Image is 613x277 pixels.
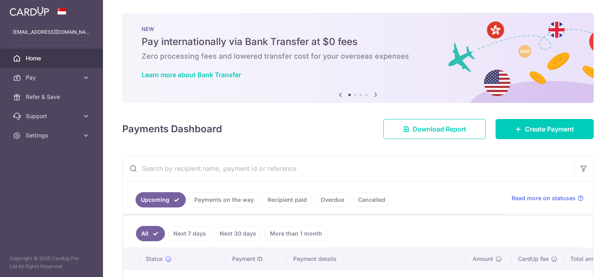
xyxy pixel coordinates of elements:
[413,124,466,134] span: Download Report
[262,192,312,207] a: Recipient paid
[142,71,241,79] a: Learn more about Bank Transfer
[525,124,574,134] span: Create Payment
[518,255,549,263] span: CardUp fee
[26,131,79,140] span: Settings
[122,13,594,103] img: Bank transfer banner
[26,54,79,62] span: Home
[570,255,597,263] span: Total amt.
[142,51,574,61] h6: Zero processing fees and lowered transfer cost for your overseas expenses
[226,248,287,269] th: Payment ID
[353,192,391,207] a: Cancelled
[496,119,594,139] a: Create Payment
[142,35,574,48] h5: Pay internationally via Bank Transfer at $0 fees
[168,226,211,241] a: Next 7 days
[136,226,165,241] a: All
[26,74,79,82] span: Pay
[122,122,222,136] h4: Payments Dashboard
[512,194,576,202] span: Read more on statuses
[214,226,261,241] a: Next 30 days
[189,192,259,207] a: Payments on the way
[26,112,79,120] span: Support
[13,28,90,36] p: [EMAIL_ADDRESS][DOMAIN_NAME]
[142,26,574,32] p: NEW
[265,226,327,241] a: More than 1 month
[287,248,466,269] th: Payment details
[315,192,350,207] a: Overdue
[10,6,49,16] img: CardUp
[512,194,584,202] a: Read more on statuses
[136,192,186,207] a: Upcoming
[123,156,574,181] input: Search by recipient name, payment id or reference
[146,255,163,263] span: Status
[383,119,486,139] a: Download Report
[26,93,79,101] span: Refer & Save
[473,255,493,263] span: Amount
